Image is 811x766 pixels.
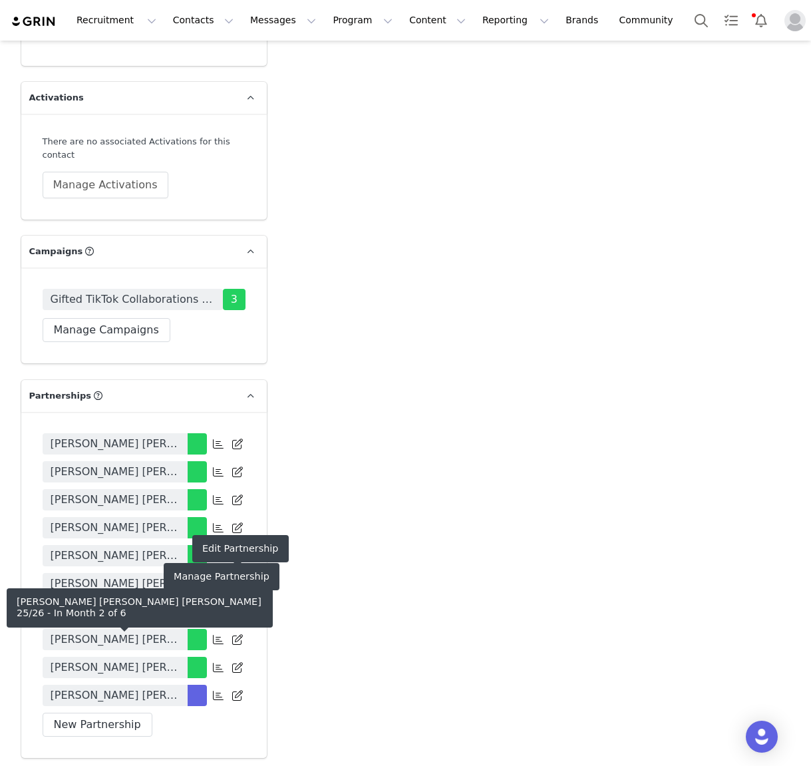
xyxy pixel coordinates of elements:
a: Brands [558,5,610,35]
span: Partnerships [29,389,92,403]
a: Community [611,5,687,35]
button: Messages [242,5,324,35]
button: Content [401,5,474,35]
span: [PERSON_NAME] [PERSON_NAME] [PERSON_NAME] August Sale Collab [51,520,180,536]
div: Open Intercom Messenger [746,721,778,753]
a: Tasks [717,5,746,35]
span: [PERSON_NAME] [PERSON_NAME] [PERSON_NAME] [DATE]-[DATE] [51,548,180,564]
a: [PERSON_NAME] [PERSON_NAME] [PERSON_NAME] 2025 [43,657,188,678]
span: [PERSON_NAME] [PERSON_NAME] [PERSON_NAME] [DATE] - [DATE] [51,464,180,480]
button: Search [687,5,716,35]
img: placeholder-profile.jpg [784,10,806,31]
a: [PERSON_NAME] [PERSON_NAME] [PERSON_NAME] 2024 [43,433,188,455]
span: Gifted TikTok Collaborations AUS [51,291,215,307]
a: [PERSON_NAME] [PERSON_NAME] [PERSON_NAME] 25/26 [43,685,188,706]
button: Manage Activations [43,172,168,198]
span: [PERSON_NAME] [PERSON_NAME] [PERSON_NAME] Yacht Club [51,632,180,648]
span: [PERSON_NAME] [PERSON_NAME] [PERSON_NAME] 2024 [51,436,180,452]
span: Activations [29,91,84,104]
span: [PERSON_NAME] [PERSON_NAME] [PERSON_NAME] [DATE][DATE] 2024 [51,576,180,592]
img: grin logo [11,15,57,28]
span: [PERSON_NAME] [PERSON_NAME] [PERSON_NAME] 2025 [51,660,180,675]
div: Manage Partnership [164,563,279,590]
a: [PERSON_NAME] [PERSON_NAME] [PERSON_NAME] [DATE] - [DATE] [43,461,188,482]
span: [PERSON_NAME] [PERSON_NAME] [PERSON_NAME] Sale [51,492,180,508]
a: [PERSON_NAME] [PERSON_NAME] [PERSON_NAME] Yacht Club [43,629,188,650]
a: [PERSON_NAME] [PERSON_NAME] [PERSON_NAME] [DATE][DATE] 2024 [43,573,188,594]
div: [PERSON_NAME] [PERSON_NAME] [PERSON_NAME] 25/26 - In Month 2 of 6 [17,596,263,620]
button: Manage Campaigns [43,318,170,342]
a: [PERSON_NAME] [PERSON_NAME] [PERSON_NAME] Sale [43,489,188,510]
span: 3 [223,289,245,310]
button: Notifications [746,5,776,35]
button: Reporting [474,5,557,35]
span: Campaigns [29,245,83,258]
div: Edit Partnership [192,535,289,562]
span: [PERSON_NAME] [PERSON_NAME] [PERSON_NAME] 25/26 [51,687,180,703]
a: [PERSON_NAME] [PERSON_NAME] [PERSON_NAME] [DATE]-[DATE] [43,545,188,566]
button: New Partnership [43,713,152,737]
button: Program [325,5,401,35]
button: Recruitment [69,5,164,35]
button: Contacts [165,5,242,35]
div: There are no associated Activations for this contact [43,135,245,161]
a: [PERSON_NAME] [PERSON_NAME] [PERSON_NAME] August Sale Collab [43,517,188,538]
